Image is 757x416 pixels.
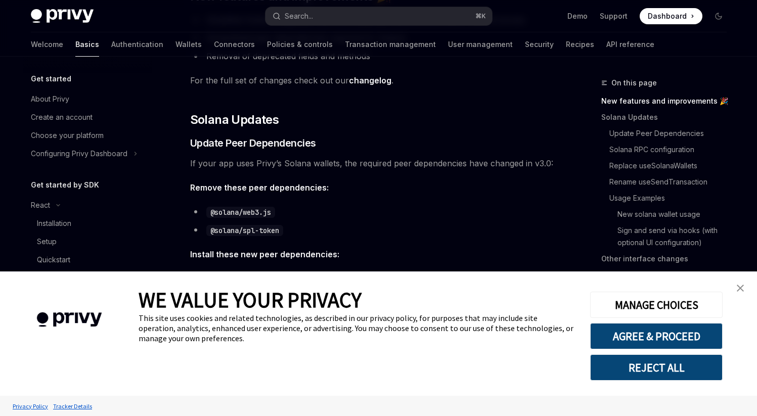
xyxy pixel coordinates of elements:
[448,32,513,57] a: User management
[10,397,51,415] a: Privacy Policy
[31,93,69,105] div: About Privy
[31,32,63,57] a: Welcome
[31,129,104,142] div: Choose your platform
[31,148,127,160] div: Configuring Privy Dashboard
[710,8,727,24] button: Toggle dark mode
[23,269,152,287] a: Features
[75,32,99,57] a: Basics
[190,73,555,87] span: For the full set of changes check out our .
[600,11,628,21] a: Support
[31,179,99,191] h5: Get started by SDK
[190,156,555,170] span: If your app uses Privy’s Solana wallets, the required peer dependencies have changed in v3.0:
[265,7,492,25] button: Search...⌘K
[139,313,575,343] div: This site uses cookies and related technologies, as described in our privacy policy, for purposes...
[31,73,71,85] h5: Get started
[567,11,588,21] a: Demo
[23,251,152,269] a: Quickstart
[23,126,152,145] a: Choose your platform
[475,12,486,20] span: ⌘ K
[606,32,654,57] a: API reference
[611,77,657,89] span: On this page
[590,354,723,381] button: REJECT ALL
[190,249,339,259] strong: Install these new peer dependencies:
[285,10,313,22] div: Search...
[525,32,554,57] a: Security
[590,292,723,318] button: MANAGE CHOICES
[15,298,123,342] img: company logo
[566,32,594,57] a: Recipes
[609,125,735,142] a: Update Peer Dependencies
[206,225,283,236] code: @solana/spl-token
[345,32,436,57] a: Transaction management
[601,251,735,267] a: Other interface changes
[214,32,255,57] a: Connectors
[609,142,735,158] a: Solana RPC configuration
[617,222,735,251] a: Sign and send via hooks (with optional UI configuration)
[190,182,329,193] strong: Remove these peer dependencies:
[206,207,275,218] code: @solana/web3.js
[609,267,735,283] a: Funding
[349,75,391,86] a: changelog
[37,254,70,266] div: Quickstart
[640,8,702,24] a: Dashboard
[111,32,163,57] a: Authentication
[23,214,152,233] a: Installation
[601,93,735,109] a: New features and improvements 🎉
[175,32,202,57] a: Wallets
[609,174,735,190] a: Rename useSendTransaction
[609,158,735,174] a: Replace useSolanaWallets
[267,32,333,57] a: Policies & controls
[648,11,687,21] span: Dashboard
[617,206,735,222] a: New solana wallet usage
[23,108,152,126] a: Create an account
[37,217,71,229] div: Installation
[31,111,93,123] div: Create an account
[51,397,95,415] a: Tracker Details
[609,190,735,206] a: Usage Examples
[139,287,362,313] span: WE VALUE YOUR PRIVACY
[601,109,735,125] a: Solana Updates
[23,233,152,251] a: Setup
[190,112,279,128] span: Solana Updates
[737,285,744,292] img: close banner
[31,199,50,211] div: React
[23,90,152,108] a: About Privy
[31,9,94,23] img: dark logo
[730,278,750,298] a: close banner
[590,323,723,349] button: AGREE & PROCEED
[190,136,316,150] span: Update Peer Dependencies
[37,236,57,248] div: Setup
